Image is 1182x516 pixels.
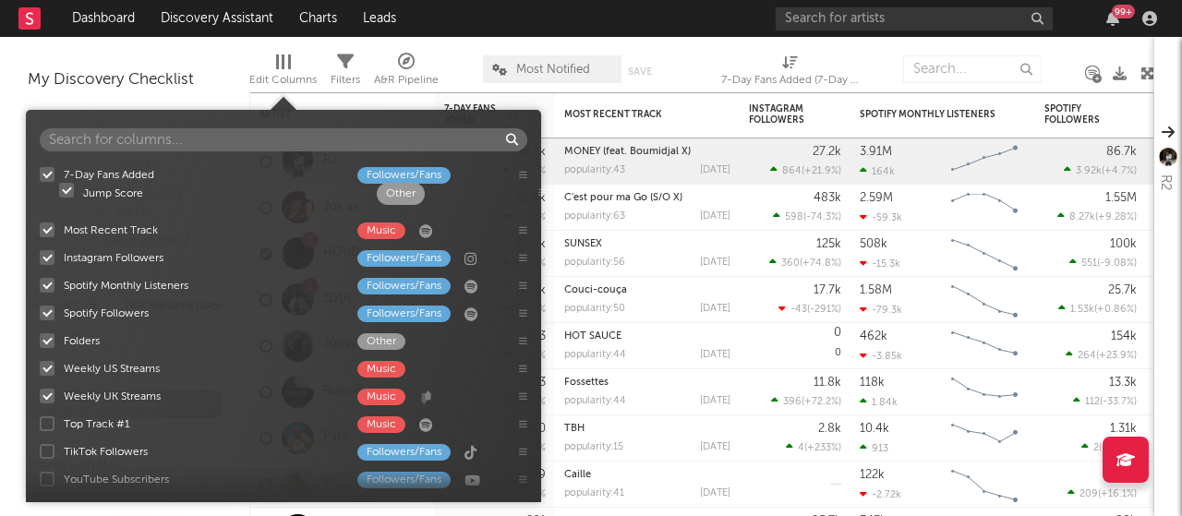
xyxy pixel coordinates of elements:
[860,423,889,435] div: 10.4k
[1069,212,1095,222] span: 8.27k
[903,55,1042,83] input: Search...
[860,304,902,316] div: -79.3k
[769,257,841,269] div: ( )
[860,284,892,296] div: 1.58M
[814,284,841,296] div: 17.7k
[564,147,691,157] a: MONEY (feat. Boumidjal X)
[943,277,1026,323] svg: Chart title
[749,323,841,368] div: 0
[1099,351,1134,361] span: +23.9 %
[860,165,895,177] div: 164k
[357,278,451,294] div: Followers/Fans
[564,350,626,360] div: popularity: 44
[943,231,1026,277] svg: Chart title
[1109,377,1137,389] div: 13.3k
[64,333,339,350] div: Folders
[860,238,887,250] div: 508k
[790,305,807,315] span: -43
[564,424,585,434] a: TBH
[64,222,339,239] div: Most Recent Track
[64,250,339,267] div: Instagram Followers
[804,166,838,176] span: +21.9 %
[1154,174,1176,190] div: R2
[374,69,439,91] div: A&R Pipeline
[783,397,802,407] span: 396
[700,396,730,406] div: [DATE]
[259,109,398,120] div: Artist
[804,397,838,407] span: +72.2 %
[1081,258,1097,269] span: 551
[64,361,339,378] div: Weekly US Streams
[1105,192,1137,204] div: 1.55M
[771,395,841,407] div: ( )
[700,258,730,268] div: [DATE]
[564,165,625,175] div: popularity: 43
[564,331,621,342] a: HOT SAUCE
[860,396,898,408] div: 1.84k
[357,250,451,267] div: Followers/Fans
[700,442,730,452] div: [DATE]
[1108,284,1137,296] div: 25.7k
[1076,166,1102,176] span: 3.92k
[564,239,602,249] a: SUNSEX
[357,361,405,378] div: Music
[721,69,860,91] div: 7-Day Fans Added (7-Day Fans Added)
[564,147,730,157] div: MONEY (feat. Boumidjal X)
[860,258,900,270] div: -15.3k
[782,166,802,176] span: 864
[785,212,803,222] span: 598
[860,350,902,362] div: -3.85k
[357,472,451,488] div: Followers/Fans
[802,258,838,269] span: +74.8 %
[28,69,222,91] div: My Discovery Checklist
[331,69,360,91] div: Filters
[357,416,405,433] div: Music
[564,470,730,480] div: Caille
[816,238,841,250] div: 125k
[564,488,624,498] div: popularity: 41
[1093,443,1099,453] span: 2
[444,103,503,126] span: 7-Day Fans Added
[860,211,902,223] div: -59.3k
[798,443,804,453] span: 4
[700,488,730,498] div: [DATE]
[64,472,339,488] div: YouTube Subscribers
[1100,258,1134,269] span: -9.08 %
[700,350,730,360] div: [DATE]
[1104,166,1134,176] span: +4.7 %
[860,488,901,500] div: -2.72k
[860,469,885,481] div: 122k
[64,167,339,184] div: 7-Day Fans Added
[1110,238,1137,250] div: 100k
[943,369,1026,415] svg: Chart title
[64,444,339,461] div: TikTok Followers
[770,164,841,176] div: ( )
[64,278,339,294] div: Spotify Monthly Listeners
[564,193,682,203] a: C'est pour ma Go (S/O X)
[249,69,317,91] div: Edit Columns
[860,377,885,389] div: 118k
[943,415,1026,462] svg: Chart title
[1106,11,1119,26] button: 99+
[1064,164,1137,176] div: ( )
[564,331,730,342] div: HOT SAUCE
[810,305,838,315] span: -291 %
[1079,489,1098,499] span: 209
[943,462,1026,508] svg: Chart title
[564,470,591,480] a: Caille
[40,128,527,151] input: Search for columns...
[1078,351,1096,361] span: 264
[1097,305,1134,315] span: +0.86 %
[1098,212,1134,222] span: +9.28 %
[1101,489,1134,499] span: +16.1 %
[786,441,841,453] div: ( )
[374,46,439,100] div: A&R Pipeline
[357,333,405,350] div: Other
[564,378,730,388] div: Fossettes
[357,167,451,184] div: Followers/Fans
[564,304,625,314] div: popularity: 50
[1081,441,1137,453] div: ( )
[834,327,841,339] div: 0
[1110,423,1137,435] div: 1.31k
[64,416,339,433] div: Top Track #1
